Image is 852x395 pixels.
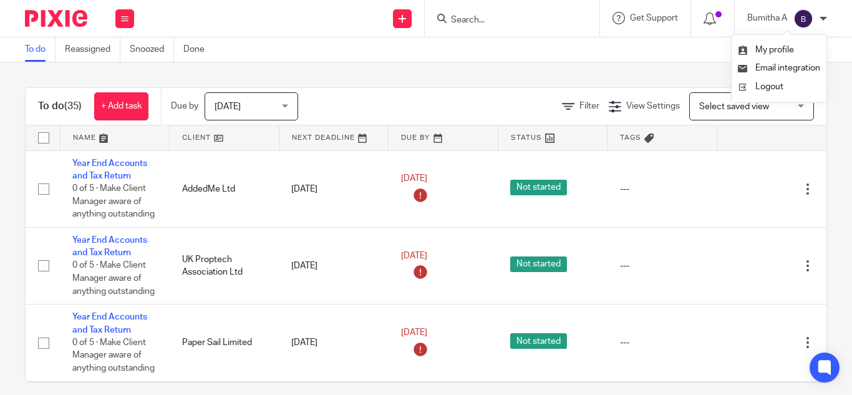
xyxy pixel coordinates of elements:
span: [DATE] [215,102,241,111]
span: Logout [755,82,783,91]
span: Get Support [630,14,678,22]
span: Not started [510,180,567,195]
span: 0 of 5 · Make Client Manager aware of anything outstanding [72,338,155,373]
span: [DATE] [401,328,427,337]
a: My profile [738,46,794,54]
span: [DATE] [401,175,427,183]
a: Snoozed [130,37,174,62]
span: My profile [755,46,794,54]
img: svg%3E [793,9,813,29]
input: Search [450,15,562,26]
span: Not started [510,256,567,272]
p: Bumitha A [747,12,787,24]
td: UK Proptech Association Ltd [170,227,279,304]
span: Select saved view [699,102,769,111]
img: Pixie [25,10,87,27]
a: Reassigned [65,37,120,62]
a: Email integration [738,64,820,72]
td: AddedMe Ltd [170,150,279,227]
td: [DATE] [279,305,389,381]
a: To do [25,37,56,62]
div: --- [620,260,705,272]
a: Logout [738,78,820,96]
a: Year End Accounts and Tax Return [72,159,147,180]
span: Email integration [755,64,820,72]
div: --- [620,183,705,195]
span: View Settings [626,102,680,110]
span: 0 of 5 · Make Client Manager aware of anything outstanding [72,261,155,296]
span: [DATE] [401,251,427,260]
span: Not started [510,333,567,349]
td: [DATE] [279,150,389,227]
span: (35) [64,101,82,111]
div: --- [620,336,705,349]
a: Done [183,37,214,62]
a: + Add task [94,92,148,120]
td: Paper Sail Limited [170,305,279,381]
h1: To do [38,100,82,113]
a: Year End Accounts and Tax Return [72,313,147,334]
p: Due by [171,100,198,112]
a: Year End Accounts and Tax Return [72,236,147,257]
span: 0 of 5 · Make Client Manager aware of anything outstanding [72,184,155,218]
td: [DATE] [279,227,389,304]
span: Filter [579,102,599,110]
span: Tags [620,134,641,141]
